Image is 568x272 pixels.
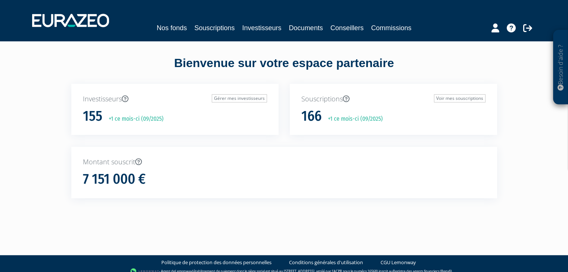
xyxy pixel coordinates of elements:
[556,34,565,101] p: Besoin d'aide ?
[83,108,102,124] h1: 155
[83,157,485,167] p: Montant souscrit
[289,23,323,33] a: Documents
[156,23,187,33] a: Nos fonds
[371,23,412,33] a: Commissions
[212,94,267,102] a: Gérer mes investisseurs
[194,23,235,33] a: Souscriptions
[434,94,485,102] a: Voir mes souscriptions
[323,115,383,123] p: +1 ce mois-ci (09/2025)
[289,259,363,266] a: Conditions générales d'utilisation
[242,23,281,33] a: Investisseurs
[32,14,109,27] img: 1732889491-logotype_eurazeo_blanc_rvb.png
[83,94,267,104] p: Investisseurs
[381,259,416,266] a: CGU Lemonway
[301,108,322,124] h1: 166
[301,94,485,104] p: Souscriptions
[83,171,146,187] h1: 7 151 000 €
[103,115,164,123] p: +1 ce mois-ci (09/2025)
[66,55,503,84] div: Bienvenue sur votre espace partenaire
[161,259,271,266] a: Politique de protection des données personnelles
[330,23,364,33] a: Conseillers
